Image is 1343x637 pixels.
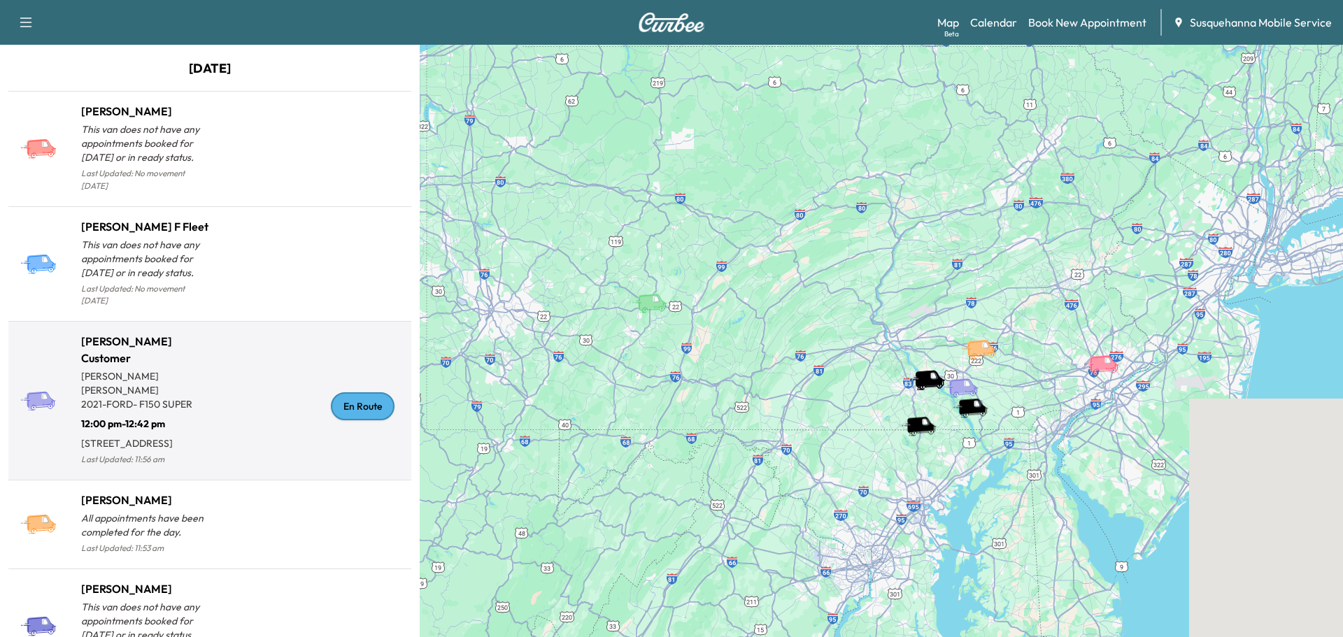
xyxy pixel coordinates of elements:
p: [PERSON_NAME] [PERSON_NAME] [81,369,210,397]
p: Last Updated: No movement [DATE] [81,280,210,310]
p: Last Updated: No movement [DATE] [81,164,210,195]
div: Beta [944,29,959,39]
h1: [PERSON_NAME] Customer [81,333,210,366]
p: 2021 - FORD - F150 SUPER [81,397,210,411]
gmp-advanced-marker: Jeff B [631,278,680,303]
p: [STREET_ADDRESS] [81,431,210,450]
a: Book New Appointment [1028,14,1146,31]
p: 12:00 pm - 12:42 pm [81,411,210,431]
p: This van does not have any appointments booked for [DATE] or in ready status. [81,238,210,280]
gmp-advanced-marker: Colton M [960,324,1009,349]
p: This van does not have any appointments booked for [DATE] or in ready status. [81,122,210,164]
p: All appointments have been completed for the day. [81,511,210,539]
p: Last Updated: 11:56 am [81,450,210,468]
h1: [PERSON_NAME] [81,103,210,120]
a: MapBeta [937,14,959,31]
gmp-advanced-marker: Ramon O [1083,340,1132,364]
h1: [PERSON_NAME] F Fleet [81,218,210,235]
a: Calendar [970,14,1017,31]
gmp-advanced-marker: Bridgett F Customer [900,401,949,426]
h1: [PERSON_NAME] [81,580,210,597]
img: Curbee Logo [638,13,705,32]
gmp-advanced-marker: Zach C Customer [952,383,1001,408]
span: Susquehanna Mobile Service [1190,14,1332,31]
gmp-advanced-marker: Jay J Customer [942,363,991,387]
gmp-advanced-marker: Conor T [909,355,958,380]
p: Last Updated: 11:53 am [81,539,210,557]
div: En Route [331,392,395,420]
h1: [PERSON_NAME] [81,492,210,508]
